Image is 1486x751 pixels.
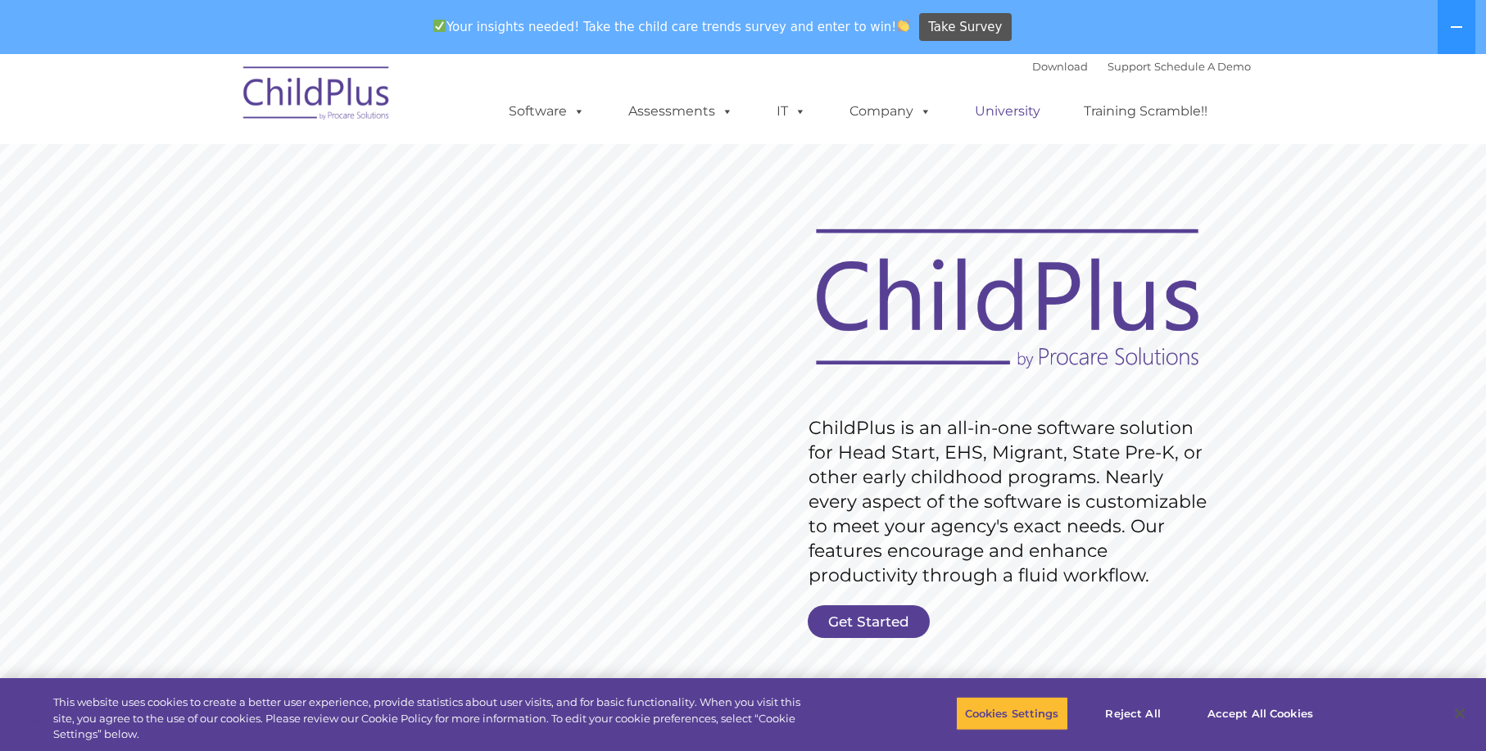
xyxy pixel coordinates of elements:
[53,694,818,743] div: This website uses cookies to create a better user experience, provide statistics about user visit...
[958,95,1057,128] a: University
[426,11,917,43] span: Your insights needed! Take the child care trends survey and enter to win!
[833,95,948,128] a: Company
[897,20,909,32] img: 👏
[1198,696,1322,731] button: Accept All Cookies
[1154,60,1251,73] a: Schedule A Demo
[235,55,399,137] img: ChildPlus by Procare Solutions
[808,605,930,638] a: Get Started
[928,13,1002,42] span: Take Survey
[956,696,1068,731] button: Cookies Settings
[492,95,601,128] a: Software
[919,13,1012,42] a: Take Survey
[760,95,822,128] a: IT
[1032,60,1088,73] a: Download
[809,416,1215,588] rs-layer: ChildPlus is an all-in-one software solution for Head Start, EHS, Migrant, State Pre-K, or other ...
[1108,60,1151,73] a: Support
[1067,95,1224,128] a: Training Scramble!!
[433,20,446,32] img: ✅
[612,95,750,128] a: Assessments
[1032,60,1251,73] font: |
[1442,695,1478,731] button: Close
[1082,696,1185,731] button: Reject All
